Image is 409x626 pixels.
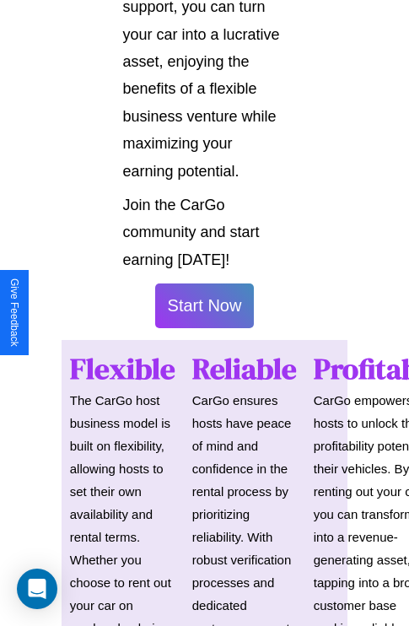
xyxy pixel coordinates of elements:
h1: Flexible [70,348,175,389]
div: Open Intercom Messenger [17,569,57,609]
button: Start Now [155,283,255,328]
p: Join the CarGo community and start earning [DATE]! [123,192,287,273]
div: Give Feedback [8,278,20,347]
h1: Reliable [192,348,297,389]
